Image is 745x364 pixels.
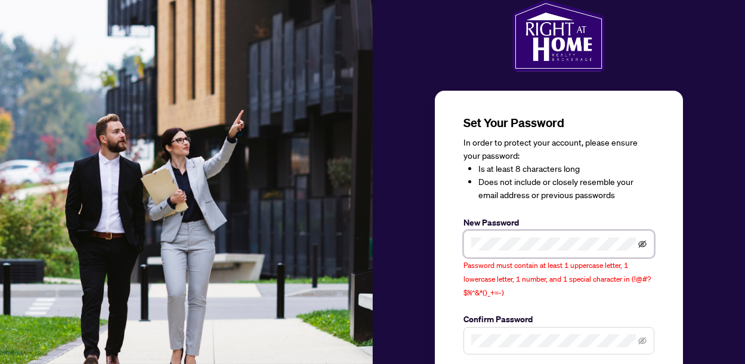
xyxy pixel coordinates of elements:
h3: Set Your Password [463,115,654,131]
label: Confirm Password [463,313,654,326]
span: eye-invisible [638,337,647,345]
li: Does not include or closely resemble your email address or previous passwords [478,175,654,202]
label: New Password [463,216,654,229]
div: In order to protect your account, please ensure your password: [463,136,654,202]
span: Password must contain at least 1 uppercase letter, 1 lowercase letter, 1 number, and 1 special ch... [463,261,651,297]
span: eye-invisible [638,240,647,248]
li: Is at least 8 characters long [478,162,654,175]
